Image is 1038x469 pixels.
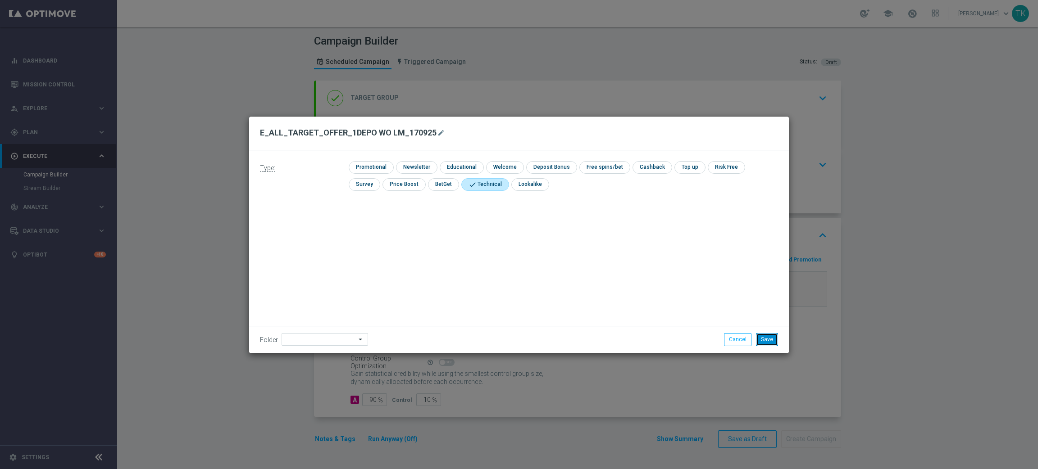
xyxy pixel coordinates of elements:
i: arrow_drop_down [356,334,365,345]
label: Folder [260,336,278,344]
span: Type: [260,164,275,172]
button: Cancel [724,333,751,346]
button: mode_edit [437,127,448,138]
i: mode_edit [437,129,445,136]
h2: E_ALL_TARGET_OFFER_1DEPO WO LM_170925 [260,127,437,138]
button: Save [756,333,778,346]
